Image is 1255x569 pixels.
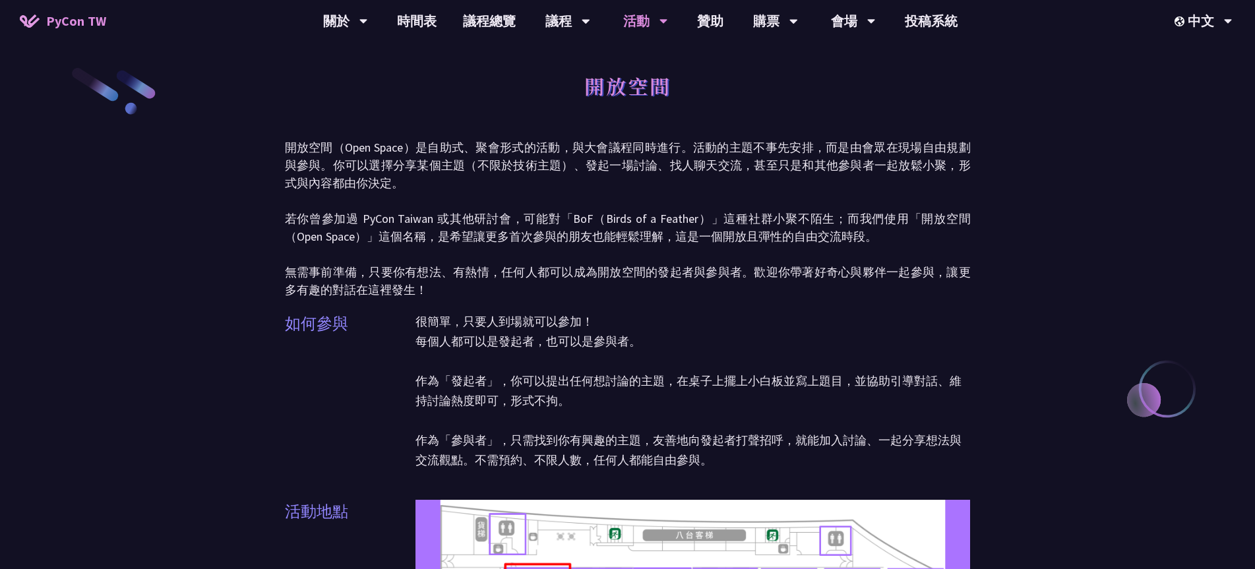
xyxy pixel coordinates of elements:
p: 開放空間（Open Space）是自助式、聚會形式的活動，與大會議程同時進行。活動的主題不事先安排，而是由會眾在現場自由規劃與參與。你可以選擇分享某個主題（不限於技術主題）、發起一場討論、找人聊... [285,138,971,299]
p: 如何參與 [285,312,348,336]
h1: 開放空間 [584,66,671,105]
span: PyCon TW [46,11,106,31]
img: Locale Icon [1175,16,1188,26]
p: 很簡單，只要人到場就可以參加！ 每個人都可以是發起者，也可以是參與者。 作為「發起者」，你可以提出任何想討論的主題，在桌子上擺上小白板並寫上題目，並協助引導對話、維持討論熱度即可，形式不拘。 作... [415,312,971,470]
a: PyCon TW [7,5,119,38]
img: Home icon of PyCon TW 2025 [20,15,40,28]
p: 活動地點 [285,500,348,524]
